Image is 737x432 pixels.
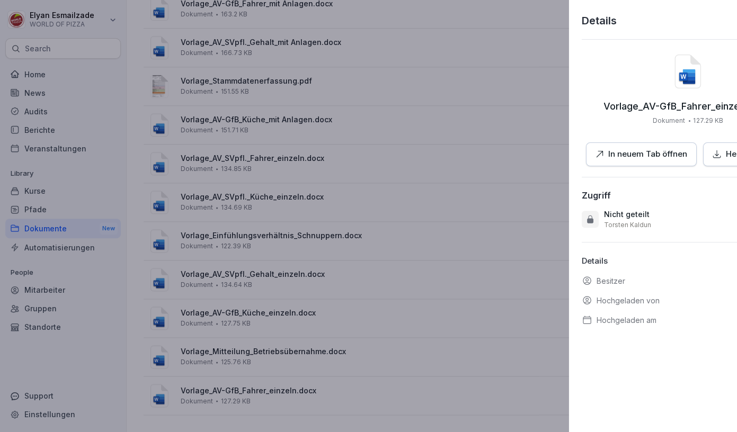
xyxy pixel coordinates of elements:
[582,190,611,201] div: Zugriff
[604,221,651,229] p: Torsten Kaldun
[582,13,617,29] p: Details
[693,116,723,125] p: 127.29 KB
[604,209,650,220] p: Nicht geteilt
[597,295,660,306] p: Hochgeladen von
[653,116,685,125] p: Dokument
[585,142,696,166] button: In neuem Tab öffnen
[597,275,625,286] p: Besitzer
[608,148,687,160] p: In neuem Tab öffnen
[597,314,656,326] p: Hochgeladen am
